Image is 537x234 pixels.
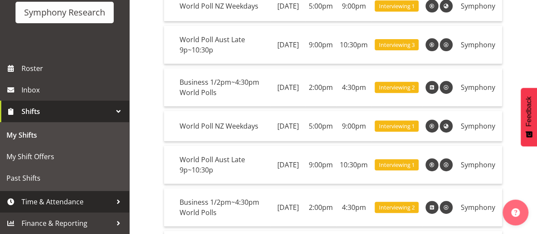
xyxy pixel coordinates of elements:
[176,68,270,107] td: Business 1/2pm~4:30pm World Polls
[24,6,105,19] div: Symphony Research
[6,150,123,163] span: My Shift Offers
[6,172,123,185] span: Past Shifts
[305,26,336,64] td: 9:00pm
[379,161,414,169] span: Interviewing 1
[6,129,123,142] span: My Shifts
[2,124,127,146] a: My Shifts
[525,96,533,126] span: Feedback
[336,188,371,227] td: 4:30pm
[2,167,127,189] a: Past Shifts
[457,188,502,227] td: Symphony
[336,68,371,107] td: 4:30pm
[176,26,270,64] td: World Poll Aust Late 9p~10:30p
[270,68,305,107] td: [DATE]
[22,83,125,96] span: Inbox
[2,146,127,167] a: My Shift Offers
[305,111,336,142] td: 5:00pm
[22,62,125,75] span: Roster
[270,146,305,184] td: [DATE]
[521,88,537,146] button: Feedback - Show survey
[336,111,371,142] td: 9:00pm
[379,122,414,130] span: Interviewing 1
[336,146,371,184] td: 10:30pm
[379,41,414,49] span: Interviewing 3
[457,68,502,107] td: Symphony
[176,111,270,142] td: World Poll NZ Weekdays
[457,146,502,184] td: Symphony
[22,217,112,230] span: Finance & Reporting
[270,111,305,142] td: [DATE]
[305,188,336,227] td: 2:00pm
[22,105,112,118] span: Shifts
[270,188,305,227] td: [DATE]
[457,111,502,142] td: Symphony
[379,83,414,92] span: Interviewing 2
[176,146,270,184] td: World Poll Aust Late 9p~10:30p
[379,2,414,10] span: Interviewing 1
[176,188,270,227] td: Business 1/2pm~4:30pm World Polls
[457,26,502,64] td: Symphony
[305,68,336,107] td: 2:00pm
[336,26,371,64] td: 10:30pm
[379,203,414,212] span: Interviewing 2
[305,146,336,184] td: 9:00pm
[270,26,305,64] td: [DATE]
[511,208,520,217] img: help-xxl-2.png
[22,195,112,208] span: Time & Attendance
